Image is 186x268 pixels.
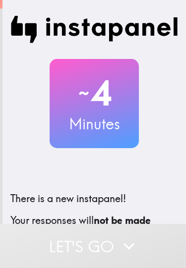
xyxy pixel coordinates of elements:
span: ~ [77,78,91,108]
span: There is a new instapanel! [10,192,126,205]
h2: 4 [50,73,139,113]
img: Instapanel [10,16,178,43]
h3: Minutes [50,113,139,134]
